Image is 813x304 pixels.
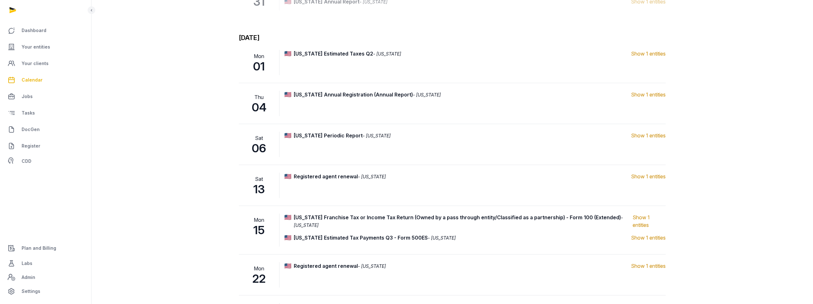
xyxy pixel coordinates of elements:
a: Labs [5,256,86,271]
span: Show 1 entities [633,214,666,229]
span: [US_STATE] Franchise Tax or Income Tax Return (Owned by a pass through entity/Classified as a par... [294,214,633,229]
span: 06 [241,142,277,155]
span: Registered agent renewal [294,262,631,270]
span: Sat [241,175,277,183]
span: Sat [241,134,277,142]
span: 04 [241,101,277,114]
span: Your entities [22,43,50,51]
span: Thu [241,93,277,101]
a: CDD [5,155,86,168]
a: DocGen [5,122,86,137]
span: Dashboard [22,27,46,34]
span: Show 1 entities [631,173,666,180]
span: Registered agent renewal [294,173,631,180]
span: Labs [22,260,32,267]
a: Tasks [5,105,86,121]
a: Dashboard [5,23,86,38]
span: Show 1 entities [631,91,666,98]
span: [US_STATE] Estimated Tax Payments Q3 - Form 500ES [294,234,631,241]
span: - [US_STATE] [428,235,456,241]
span: Show 1 entities [631,50,666,57]
a: Your entities [5,39,86,55]
span: CDD [22,157,31,165]
span: Show 1 entities [631,262,666,270]
span: Calendar [22,76,43,84]
span: 01 [241,60,277,73]
span: - [US_STATE] [358,263,386,269]
span: 22 [241,272,277,285]
span: Tasks [22,109,35,117]
span: Plan and Billing [22,244,56,252]
span: [US_STATE] Estimated Taxes Q2 [294,50,631,57]
span: - [US_STATE] [358,174,386,179]
a: Your clients [5,56,86,71]
span: Mon [241,265,277,272]
a: Plan and Billing [5,241,86,256]
span: - [US_STATE] [363,133,391,138]
span: Mon [241,216,277,224]
span: Jobs [22,93,33,100]
a: Calendar [5,72,86,88]
span: Settings [22,287,40,295]
span: Admin [22,274,35,281]
span: [US_STATE] Periodic Report [294,132,631,139]
a: Settings [5,284,86,299]
span: Show 1 entities [631,234,666,241]
p: [DATE] [239,33,666,42]
a: Jobs [5,89,86,104]
span: Mon [241,52,277,60]
a: Register [5,138,86,154]
span: 15 [241,224,277,236]
span: - [US_STATE] [413,92,441,97]
a: Admin [5,271,86,284]
span: DocGen [22,126,40,133]
span: 13 [241,183,277,195]
span: Your clients [22,60,49,67]
span: - [US_STATE] [373,51,401,56]
span: Register [22,142,40,150]
span: Show 1 entities [631,132,666,139]
span: [US_STATE] Annual Registration (Annual Report) [294,91,631,98]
